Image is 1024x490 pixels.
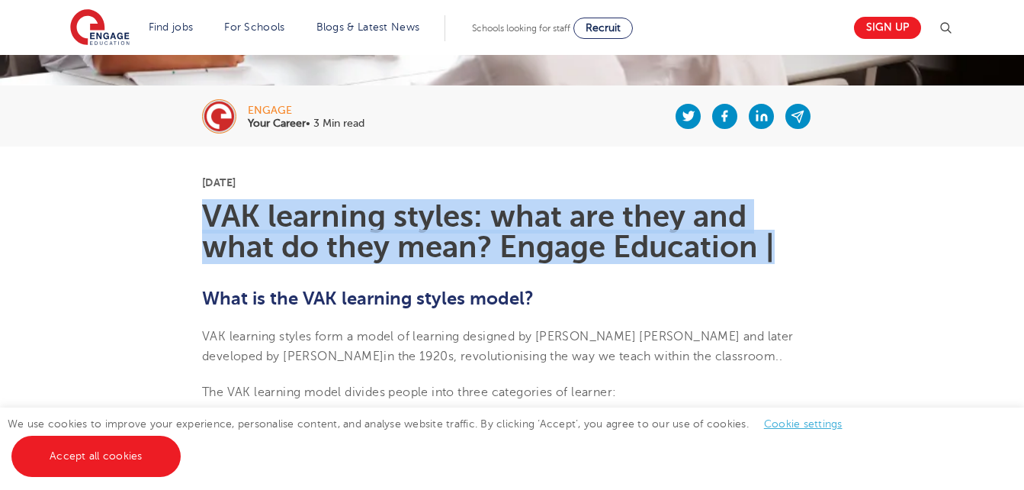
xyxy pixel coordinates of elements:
p: [DATE] [202,177,822,188]
img: Engage Education [70,9,130,47]
div: engage [248,105,364,116]
a: Cookie settings [764,418,843,430]
span: Schools looking for staff [472,23,570,34]
b: Your Career [248,118,306,129]
span: We use cookies to improve your experience, personalise content, and analyse website traffic. By c... [8,418,858,462]
a: For Schools [224,21,284,33]
a: Blogs & Latest News [316,21,420,33]
a: Find jobs [149,21,194,33]
a: Sign up [854,17,921,39]
a: Accept all cookies [11,436,181,477]
p: • 3 Min read [248,118,364,129]
span: in the 1920s, revolutionising the way we teach within the classroom. [384,350,778,363]
b: What is the VAK learning styles model? [202,288,534,309]
span: VAK learning styles form a model of learning designed by [PERSON_NAME] [PERSON_NAME] and later de... [202,330,794,363]
h1: VAK learning styles: what are they and what do they mean? Engage Education | [202,201,822,263]
span: Recruit [586,22,621,34]
span: The VAK learning model divides people into three categories of learner: [202,385,616,399]
a: Recruit [573,18,633,39]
